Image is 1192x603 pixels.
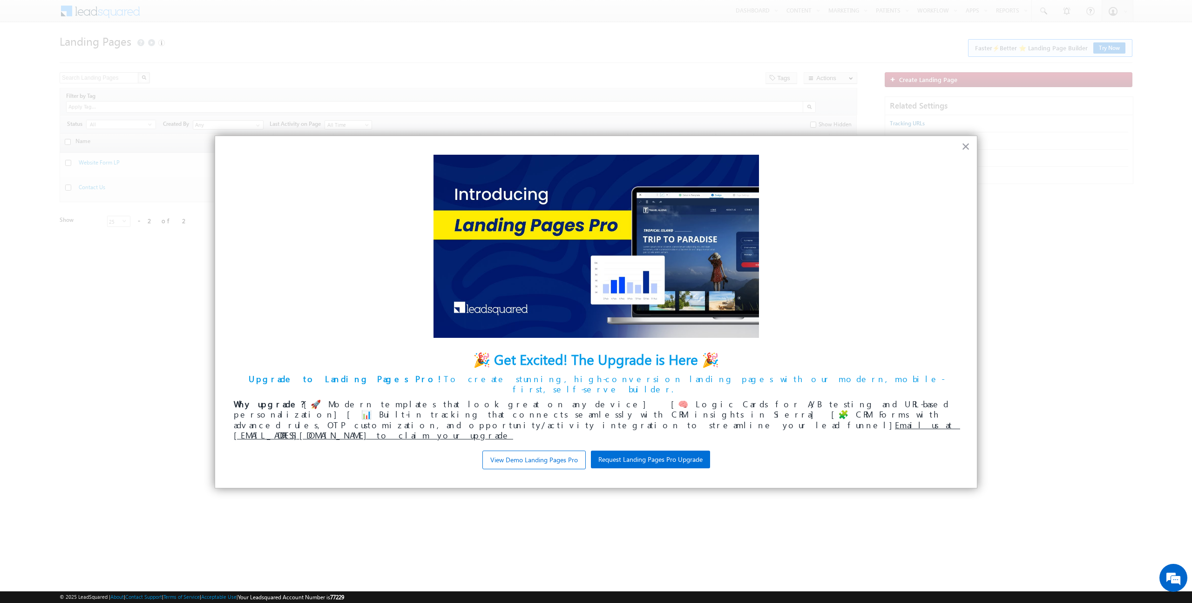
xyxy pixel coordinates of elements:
[12,86,170,279] textarea: Type your message and hit 'Enter'
[234,398,304,410] strong: Why upgrade?
[125,594,162,600] a: Contact Support
[238,594,344,601] span: Your Leadsquared Account Number is
[163,594,200,600] a: Terms of Service
[962,139,970,154] button: Close
[110,594,124,600] a: About
[330,594,344,601] span: 77229
[48,49,156,61] div: Chat with us now
[16,49,39,61] img: d_60004797649_company_0_60004797649
[234,398,956,431] span: [🚀 Modern templates that look great on any device] [🧠 Logic Cards for A/B testing and URL-based p...
[249,373,444,384] strong: Upgrade to Landing Pages Pro!
[591,451,710,468] button: Request Landing Pages Pro Upgrade
[127,287,169,300] em: Start Chat
[201,594,237,600] a: Acceptable Use
[482,451,586,469] button: View Demo Landing Pages Pro
[153,5,175,27] div: Minimize live chat window
[444,373,944,395] span: To create stunning, high-conversion landing pages with our modern, mobile-first, self-serve builder.
[234,349,958,369] p: 🎉 Get Excited! The Upgrade is Here 🎉
[60,593,344,602] span: © 2025 LeadSquared | | | | |
[234,419,960,441] u: Email us at [EMAIL_ADDRESS][DOMAIN_NAME] to claim your upgrade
